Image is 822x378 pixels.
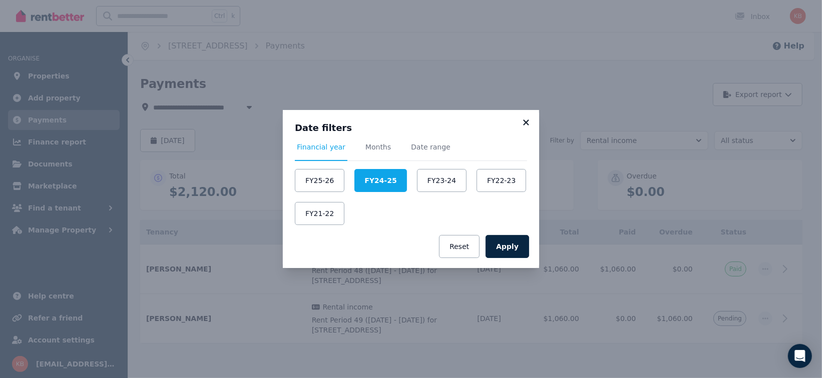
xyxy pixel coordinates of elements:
button: FY25-26 [295,169,344,192]
button: Apply [486,235,529,258]
div: Open Intercom Messenger [788,344,812,368]
button: FY24-25 [354,169,406,192]
button: FY23-24 [417,169,467,192]
button: FY21-22 [295,202,344,225]
button: FY22-23 [477,169,526,192]
span: Financial year [297,142,345,152]
span: Date range [411,142,451,152]
button: Reset [439,235,480,258]
span: Months [365,142,391,152]
nav: Tabs [295,142,527,161]
h3: Date filters [295,122,527,134]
